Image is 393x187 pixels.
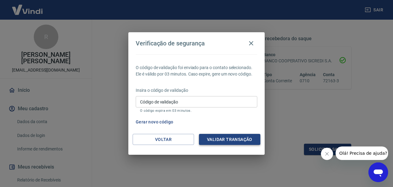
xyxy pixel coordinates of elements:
iframe: Fechar mensagem [321,148,333,160]
p: Insira o código de validação [136,87,257,94]
p: O código expira em 03 minutos. [140,109,253,113]
iframe: Mensagem da empresa [336,146,388,160]
p: O código de validação foi enviado para o contato selecionado. Ele é válido por 03 minutos. Caso e... [136,64,257,77]
button: Gerar novo código [133,116,176,128]
iframe: Botão para abrir a janela de mensagens [368,162,388,182]
button: Voltar [133,134,194,145]
h4: Verificação de segurança [136,40,205,47]
button: Validar transação [199,134,260,145]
